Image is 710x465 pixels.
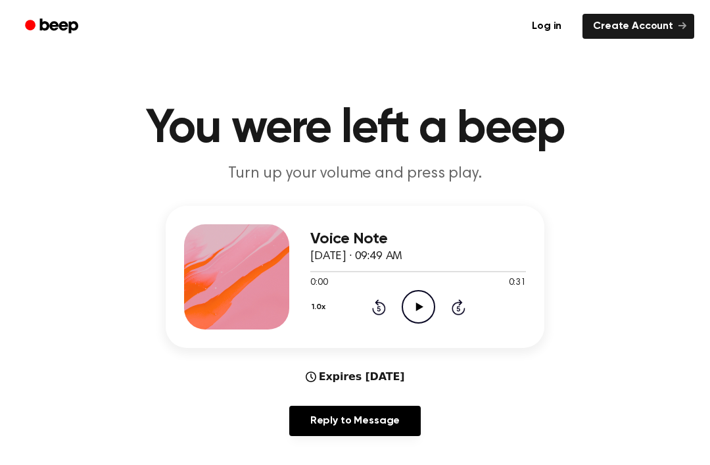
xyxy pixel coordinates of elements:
h1: You were left a beep [18,105,692,153]
span: [DATE] · 09:49 AM [310,251,402,262]
h3: Voice Note [310,230,526,248]
a: Create Account [582,14,694,39]
p: Turn up your volume and press play. [103,163,607,185]
a: Log in [519,11,575,41]
a: Beep [16,14,90,39]
span: 0:31 [509,276,526,290]
span: 0:00 [310,276,327,290]
a: Reply to Message [289,406,421,436]
div: Expires [DATE] [306,369,405,385]
button: 1.0x [310,296,330,318]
